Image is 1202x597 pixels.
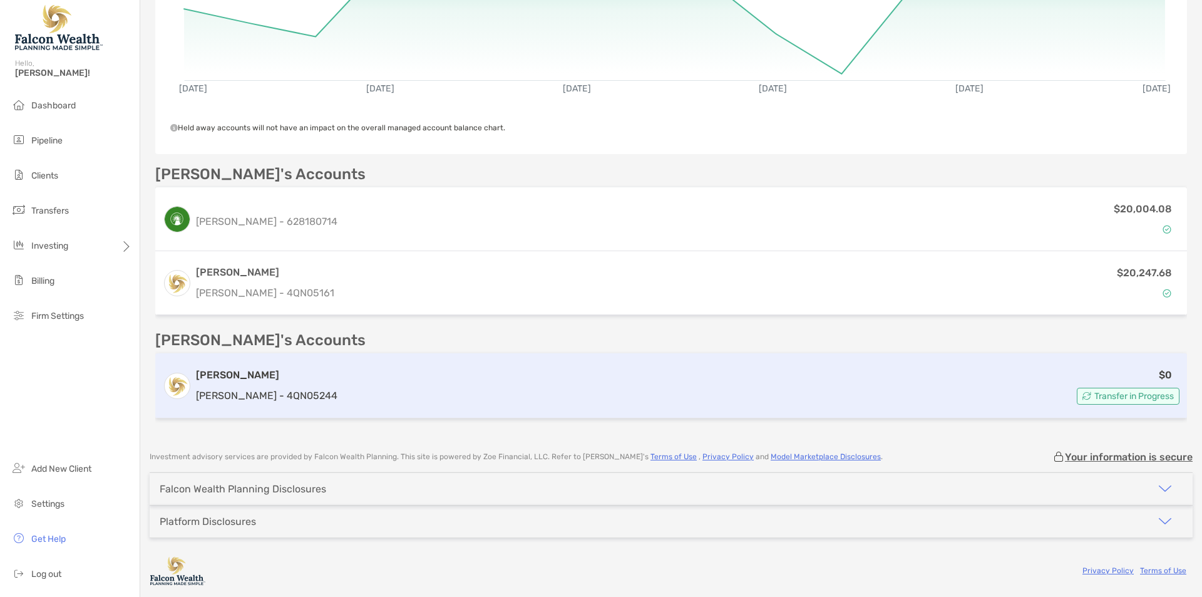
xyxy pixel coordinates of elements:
text: [DATE] [563,83,591,94]
img: Account Status icon [1163,289,1171,298]
text: [DATE] [366,83,394,94]
span: Firm Settings [31,311,84,321]
a: Terms of Use [1140,566,1186,575]
a: Privacy Policy [702,452,754,461]
a: Privacy Policy [1082,566,1134,575]
text: [DATE] [179,83,207,94]
div: Platform Disclosures [160,516,256,527]
p: $0 [1159,367,1172,383]
img: pipeline icon [11,132,26,147]
span: Log out [31,569,61,579]
img: investing icon [11,237,26,252]
p: [PERSON_NAME]'s Accounts [155,333,366,348]
span: [PERSON_NAME]! [15,68,132,78]
span: Pipeline [31,135,63,146]
span: Dashboard [31,100,76,111]
img: logo account [165,207,190,232]
span: Held away accounts will not have an impact on the overall managed account balance chart. [170,123,505,132]
span: Clients [31,170,58,181]
img: billing icon [11,273,26,288]
h3: [PERSON_NAME] [196,368,337,383]
span: Transfers [31,205,69,216]
span: Investing [31,241,68,251]
img: Falcon Wealth Planning Logo [15,5,103,50]
p: [PERSON_NAME] - 4QN05161 [196,285,334,301]
p: [PERSON_NAME]'s Accounts [155,167,366,182]
img: firm-settings icon [11,308,26,323]
p: $20,247.68 [1117,265,1172,281]
img: logo account [165,373,190,398]
img: settings icon [11,496,26,511]
img: company logo [150,557,206,585]
span: Transfer in Progress [1094,393,1174,400]
img: dashboard icon [11,97,26,112]
img: logo account [165,271,190,296]
img: Account Status icon [1163,225,1171,234]
img: logout icon [11,566,26,581]
h3: [PERSON_NAME] [196,265,334,280]
text: [DATE] [759,83,787,94]
p: Investment advisory services are provided by Falcon Wealth Planning . This site is powered by Zoe... [150,452,883,462]
a: Terms of Use [650,452,697,461]
img: add_new_client icon [11,460,26,475]
img: icon arrow [1158,514,1173,529]
span: Add New Client [31,464,91,474]
p: $20,004.08 [1114,201,1172,217]
img: Account Status icon [1082,392,1091,400]
p: [PERSON_NAME] - 628180714 [196,214,337,229]
img: icon arrow [1158,481,1173,496]
img: get-help icon [11,531,26,546]
img: transfers icon [11,202,26,217]
text: [DATE] [1143,83,1171,94]
p: Your information is secure [1065,451,1193,463]
span: Settings [31,499,64,509]
img: clients icon [11,167,26,182]
a: Model Marketplace Disclosures [771,452,881,461]
span: Billing [31,276,54,286]
text: [DATE] [955,83,984,94]
div: Falcon Wealth Planning Disclosures [160,483,326,495]
p: [PERSON_NAME] - 4QN05244 [196,388,337,403]
span: Get Help [31,534,66,544]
